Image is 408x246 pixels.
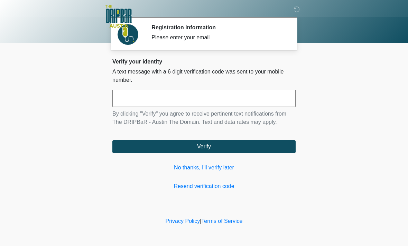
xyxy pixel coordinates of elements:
a: No thanks, I'll verify later [112,164,296,172]
p: By clicking "Verify" you agree to receive pertinent text notifications from The DRIPBaR - Austin ... [112,110,296,126]
p: A text message with a 6 digit verification code was sent to your mobile number. [112,68,296,84]
button: Verify [112,140,296,153]
a: Resend verification code [112,182,296,190]
a: | [200,218,201,224]
h2: Verify your identity [112,58,296,65]
a: Privacy Policy [166,218,200,224]
img: Agent Avatar [118,24,138,45]
div: Please enter your email [151,33,285,42]
a: Terms of Service [201,218,242,224]
img: The DRIPBaR - Austin The Domain Logo [105,5,132,28]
